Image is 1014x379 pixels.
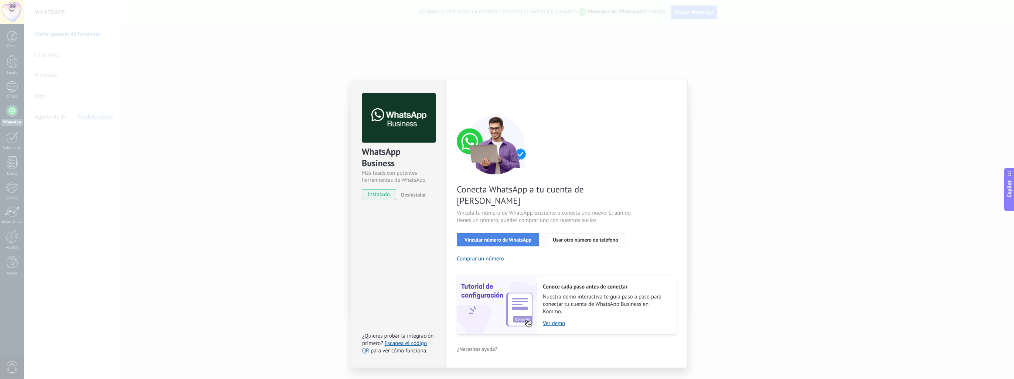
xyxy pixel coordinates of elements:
span: Copilot [1006,181,1013,198]
span: Usar otro número de teléfono [553,237,618,242]
span: ¿Quieres probar la integración primero? [362,332,434,347]
div: Más leads con potentes herramientas de WhatsApp [362,170,435,184]
img: connect number [457,115,534,174]
span: instalado [362,189,396,200]
button: Desinstalar [398,189,426,200]
span: Desinstalar [401,191,426,198]
span: para ver cómo funciona. [371,347,427,354]
a: Escanea el código QR [362,340,427,354]
span: ¿Necesitas ayuda? [457,346,497,352]
span: Vincular número de WhatsApp [465,237,531,242]
span: Nuestra demo interactiva te guía paso a paso para conectar tu cuenta de WhatsApp Business en Kommo. [543,293,668,315]
button: Vincular número de WhatsApp [457,233,539,246]
div: WhatsApp Business [362,146,435,170]
h2: Conoce cada paso antes de conectar [543,283,668,290]
a: Ver demo [543,320,668,327]
span: Vincula tu número de WhatsApp existente o conecta uno nuevo. Si aún no tienes un número, puedes c... [457,209,633,224]
button: Usar otro número de teléfono [545,233,626,246]
button: ¿Necesitas ayuda? [457,344,498,355]
img: logo_main.png [362,93,436,143]
span: Conecta WhatsApp a tu cuenta de [PERSON_NAME] [457,184,633,206]
button: Comprar un número [457,255,504,262]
